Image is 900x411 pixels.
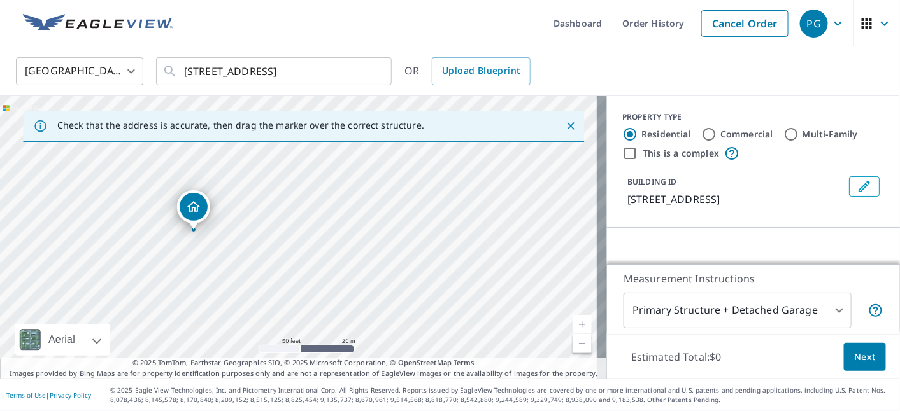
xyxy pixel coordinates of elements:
p: Check that the address is accurate, then drag the marker over the correct structure. [57,120,424,131]
a: OpenStreetMap [398,358,452,367]
div: OR [404,57,531,85]
a: Terms [454,358,475,367]
input: Search by address or latitude-longitude [184,53,366,89]
a: Terms of Use [6,391,46,400]
a: Current Level 19, Zoom Out [573,334,592,353]
div: PROPERTY TYPE [622,111,885,123]
span: Your report will include the primary structure and a detached garage if one exists. [868,303,883,318]
p: © 2025 Eagle View Technologies, Inc. and Pictometry International Corp. All Rights Reserved. Repo... [110,386,894,405]
div: PG [800,10,828,38]
p: [STREET_ADDRESS] [627,192,844,207]
p: Estimated Total: $0 [621,343,732,371]
button: Close [562,118,579,134]
a: Current Level 19, Zoom In [573,315,592,334]
p: Measurement Instructions [624,271,883,286]
div: [GEOGRAPHIC_DATA] [16,53,143,89]
label: Commercial [720,128,773,141]
div: Dropped pin, building 1, Residential property, 9773 Provo Rd Rochester, KY 42273 [177,190,210,230]
p: BUILDING ID [627,176,676,187]
p: | [6,391,91,399]
div: Aerial [15,324,110,356]
img: EV Logo [23,14,173,33]
label: Residential [641,128,691,141]
a: Privacy Policy [50,391,91,400]
div: Primary Structure + Detached Garage [624,293,852,328]
a: Upload Blueprint [432,57,530,85]
a: Cancel Order [701,10,789,37]
div: Aerial [45,324,79,356]
label: This is a complex [643,147,719,160]
span: Upload Blueprint [442,63,520,79]
span: © 2025 TomTom, Earthstar Geographics SIO, © 2025 Microsoft Corporation, © [132,358,475,368]
button: Next [844,343,886,372]
span: Next [854,349,876,365]
button: Edit building 1 [849,176,880,197]
label: Multi-Family [803,128,858,141]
